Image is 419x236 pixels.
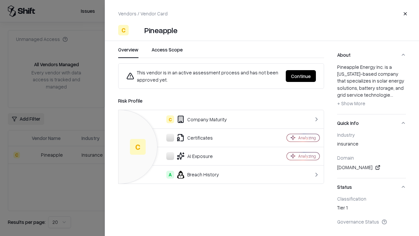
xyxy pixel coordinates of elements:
button: About [337,46,406,64]
div: C [130,139,146,155]
div: Quick Info [337,132,406,178]
div: Governance Status [337,219,406,225]
div: Classification [337,196,406,202]
button: Status [337,178,406,196]
button: Continue [286,70,316,82]
button: Access Scope [152,46,183,58]
div: Tier 1 [337,204,406,213]
div: Risk Profile [118,97,324,105]
div: Pineapple [144,25,177,35]
div: Pineapple Energy Inc. is a [US_STATE]-based company that specializes in solar energy solutions, b... [337,64,406,109]
div: insurance [337,140,406,149]
div: AI Exposure [124,152,264,160]
div: Domain [337,155,406,161]
button: + Show More [337,98,365,109]
div: Industry [337,132,406,138]
span: ... [390,92,393,98]
div: Analyzing [298,135,316,141]
div: C [118,25,129,35]
div: Breach History [124,171,264,179]
div: C [166,115,174,123]
img: Pineapple [131,25,142,35]
div: [DOMAIN_NAME] [337,164,406,171]
div: Certificates [124,134,264,142]
div: This vendor is in an active assessment process and has not been approved yet. [126,69,281,83]
div: Analyzing [298,153,316,159]
div: Company Maturity [124,115,264,123]
span: + Show More [337,100,365,106]
p: Vendors / Vendor Card [118,10,168,17]
div: A [166,171,174,179]
button: Overview [118,46,138,58]
button: Quick Info [337,114,406,132]
div: About [337,64,406,114]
